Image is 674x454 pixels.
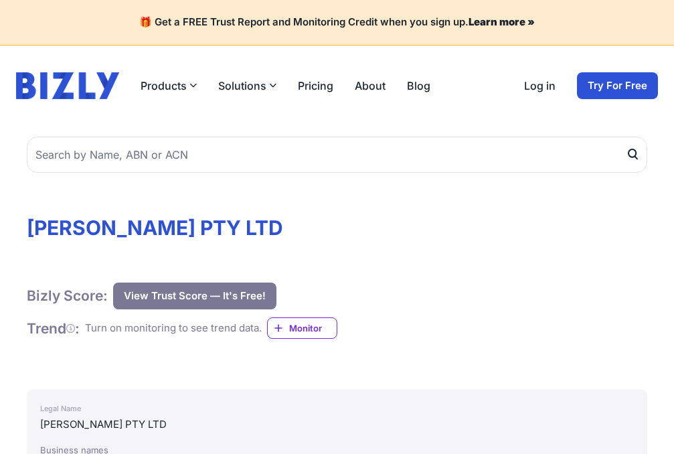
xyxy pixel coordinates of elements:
[27,319,80,337] h1: Trend :
[141,78,197,94] button: Products
[577,72,658,99] a: Try For Free
[27,137,647,173] input: Search by Name, ABN or ACN
[524,78,556,94] a: Log in
[267,317,337,339] a: Monitor
[355,78,386,94] a: About
[298,78,333,94] a: Pricing
[289,321,337,335] span: Monitor
[85,321,262,336] div: Turn on monitoring to see trend data.
[407,78,430,94] a: Blog
[27,287,108,305] h1: Bizly Score:
[469,15,535,28] a: Learn more »
[40,417,634,433] div: [PERSON_NAME] PTY LTD
[113,283,276,309] button: View Trust Score — It's Free!
[40,400,634,417] div: Legal Name
[27,216,647,240] h1: [PERSON_NAME] PTY LTD
[16,16,658,29] h4: 🎁 Get a FREE Trust Report and Monitoring Credit when you sign up.
[218,78,276,94] button: Solutions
